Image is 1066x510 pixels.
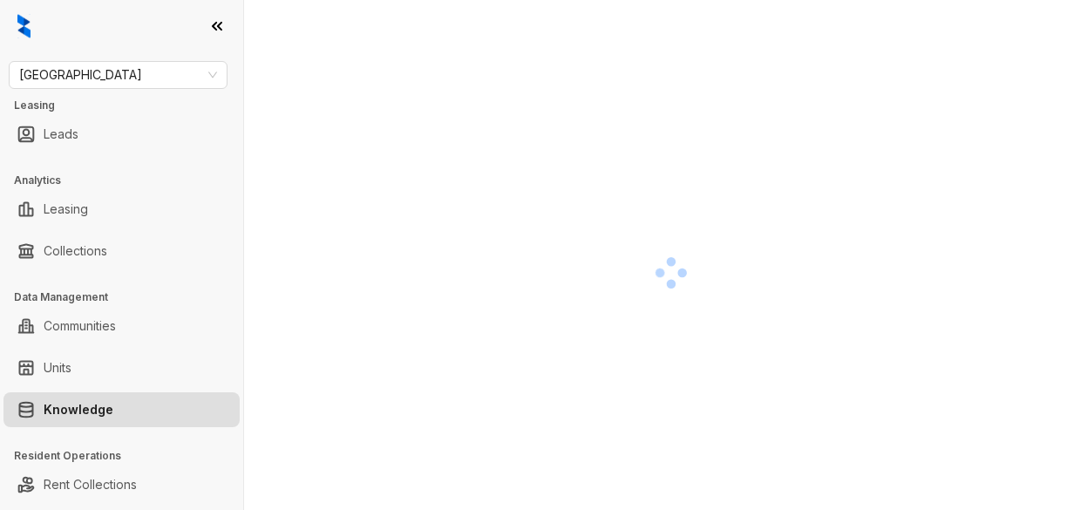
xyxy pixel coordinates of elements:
a: Knowledge [44,392,113,427]
h3: Resident Operations [14,448,243,464]
a: Units [44,350,71,385]
a: Communities [44,309,116,343]
h3: Analytics [14,173,243,188]
a: Leads [44,117,78,152]
span: Fairfield [19,62,217,88]
li: Collections [3,234,240,269]
li: Communities [3,309,240,343]
li: Units [3,350,240,385]
a: Collections [44,234,107,269]
li: Rent Collections [3,467,240,502]
a: Rent Collections [44,467,137,502]
li: Knowledge [3,392,240,427]
img: logo [17,14,31,38]
li: Leasing [3,192,240,227]
h3: Leasing [14,98,243,113]
h3: Data Management [14,289,243,305]
li: Leads [3,117,240,152]
a: Leasing [44,192,88,227]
